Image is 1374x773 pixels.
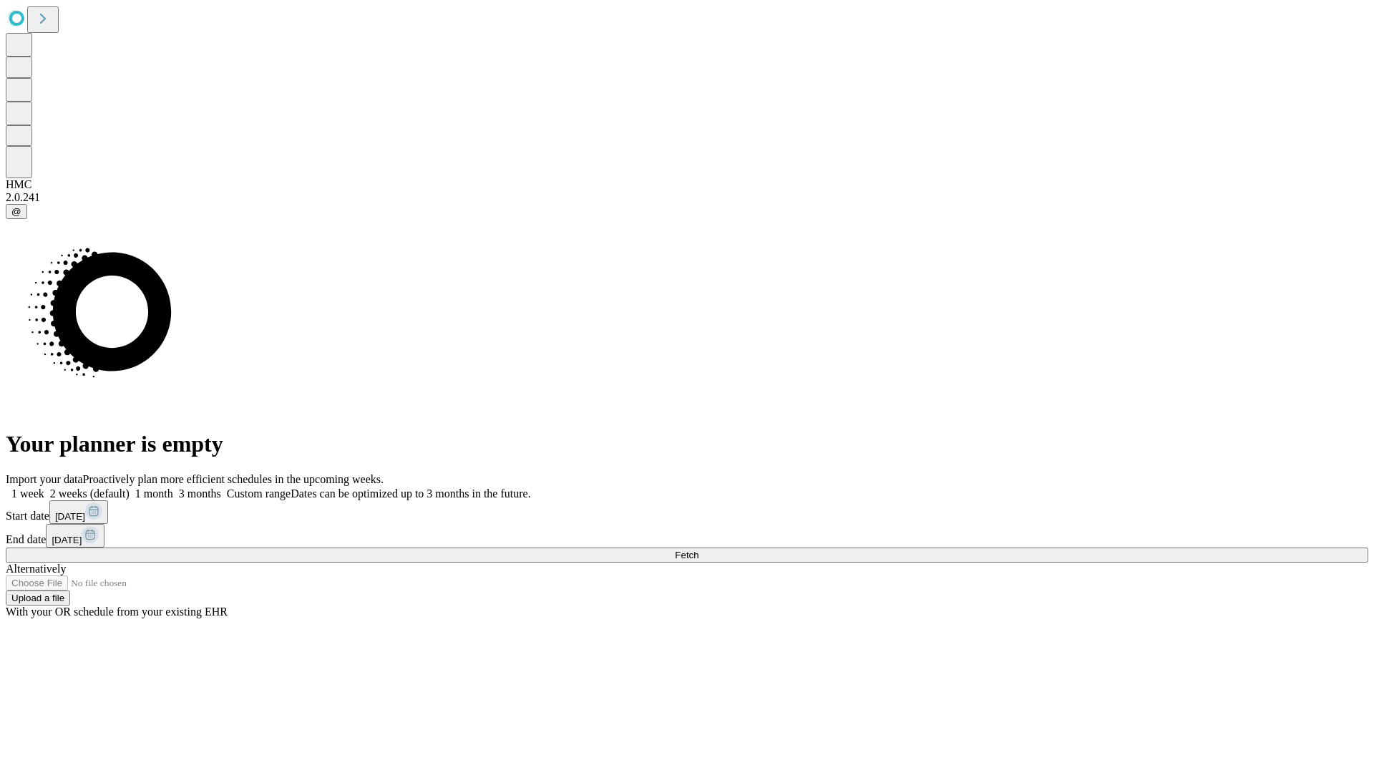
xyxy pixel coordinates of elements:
[11,487,44,500] span: 1 week
[6,473,83,485] span: Import your data
[6,500,1368,524] div: Start date
[675,550,698,560] span: Fetch
[6,524,1368,548] div: End date
[6,178,1368,191] div: HMC
[46,524,104,548] button: [DATE]
[50,487,130,500] span: 2 weeks (default)
[6,191,1368,204] div: 2.0.241
[6,563,66,575] span: Alternatively
[11,206,21,217] span: @
[6,590,70,606] button: Upload a file
[52,535,82,545] span: [DATE]
[135,487,173,500] span: 1 month
[6,431,1368,457] h1: Your planner is empty
[227,487,291,500] span: Custom range
[6,548,1368,563] button: Fetch
[83,473,384,485] span: Proactively plan more efficient schedules in the upcoming weeks.
[291,487,530,500] span: Dates can be optimized up to 3 months in the future.
[179,487,221,500] span: 3 months
[6,606,228,618] span: With your OR schedule from your existing EHR
[49,500,108,524] button: [DATE]
[6,204,27,219] button: @
[55,511,85,522] span: [DATE]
